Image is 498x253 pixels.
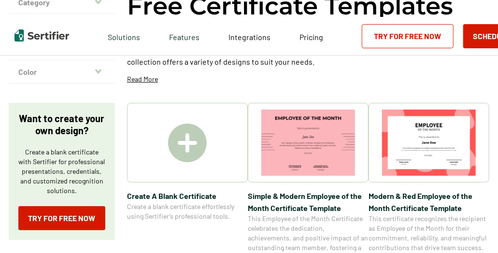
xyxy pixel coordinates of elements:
p: Read More [127,74,158,84]
a: Pricing [299,30,323,42]
img: Modern & Red Employee of the Month Certificate Template [382,110,476,176]
a: Try for Free Now [362,24,454,48]
a: Integrations [228,30,270,42]
span: Simple & Modern Employee of the Month Certificate Template [248,190,369,214]
span: Integrations [228,32,270,42]
p: Create a blank certificate with Sertifier for professional presentations, credentials, and custom... [18,147,105,196]
a: Try for Free Now [18,206,105,230]
button: Color [9,60,115,84]
span: Modern & Red Employee of the Month Certificate Template [369,190,489,214]
p: Want to create your own design? [18,112,105,137]
span: This certificate recognizes the recipient as Employee of the Month for their commitment, reliabil... [369,214,489,253]
button: Theme [9,14,115,37]
span: Pricing [299,32,323,42]
img: Simple & Modern Employee of the Month Certificate Template [261,110,355,176]
span: Create A Blank Certificate [127,190,248,202]
span: Solutions [108,30,140,42]
span: Features [169,30,199,42]
span: Create a blank certificate effortlessly using Sertifier’s professional tools. [127,202,248,221]
img: Create A Blank Certificate [168,124,207,162]
img: Sertifier | Digital Credentialing Platform [14,29,69,42]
